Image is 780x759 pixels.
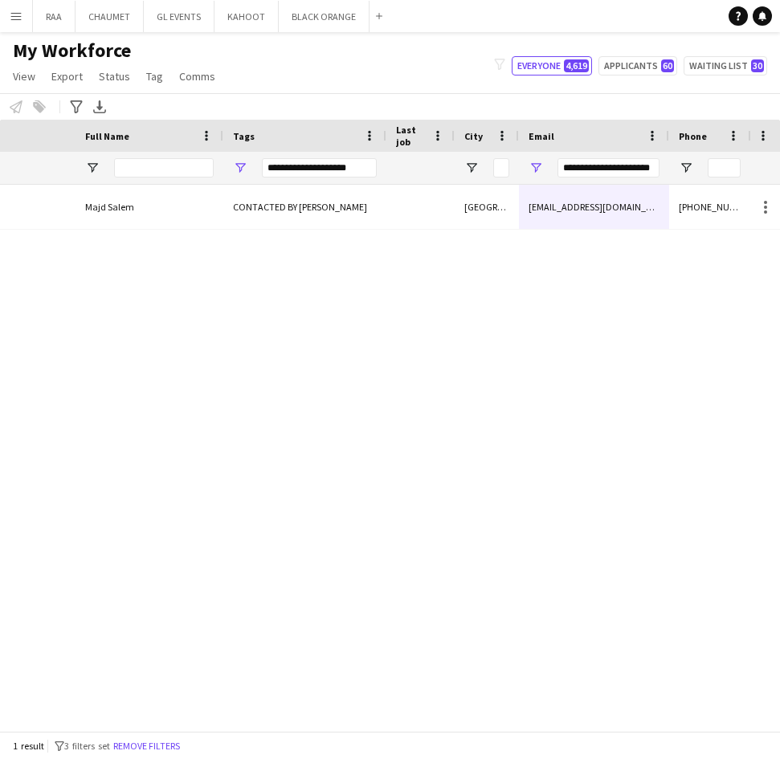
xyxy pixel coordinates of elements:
span: My Workforce [13,39,131,63]
span: Majd Salem [85,201,134,213]
span: Tags [233,130,255,142]
button: Open Filter Menu [233,161,247,175]
app-action-btn: Advanced filters [67,97,86,116]
span: 4,619 [564,59,589,72]
span: 3 filters set [64,740,110,752]
span: Phone [679,130,707,142]
input: Phone Filter Input [708,158,741,178]
span: Email [529,130,554,142]
input: Email Filter Input [557,158,660,178]
div: [GEOGRAPHIC_DATA] [455,185,519,229]
span: Full Name [85,130,129,142]
span: Tag [146,69,163,84]
button: Open Filter Menu [85,161,100,175]
span: 60 [661,59,674,72]
span: Status [99,69,130,84]
button: KAHOOT [214,1,279,32]
a: Comms [173,66,222,87]
button: BLACK ORANGE [279,1,370,32]
span: 30 [751,59,764,72]
a: Export [45,66,89,87]
button: Remove filters [110,737,183,755]
button: Open Filter Menu [529,161,543,175]
span: Comms [179,69,215,84]
button: RAA [33,1,76,32]
button: CHAUMET [76,1,144,32]
button: Everyone4,619 [512,56,592,75]
div: [EMAIL_ADDRESS][DOMAIN_NAME] [519,185,669,229]
div: CONTACTED BY [PERSON_NAME] [223,185,386,229]
span: View [13,69,35,84]
button: Waiting list30 [684,56,767,75]
button: GL EVENTS [144,1,214,32]
button: Applicants60 [598,56,677,75]
button: Open Filter Menu [679,161,693,175]
input: City Filter Input [493,158,509,178]
button: Open Filter Menu [464,161,479,175]
a: Status [92,66,137,87]
div: [PHONE_NUMBER] [669,185,750,229]
a: View [6,66,42,87]
a: Tag [140,66,169,87]
span: City [464,130,483,142]
span: Export [51,69,83,84]
app-action-btn: Export XLSX [90,97,109,116]
span: Last job [396,124,426,148]
input: Full Name Filter Input [114,158,214,178]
